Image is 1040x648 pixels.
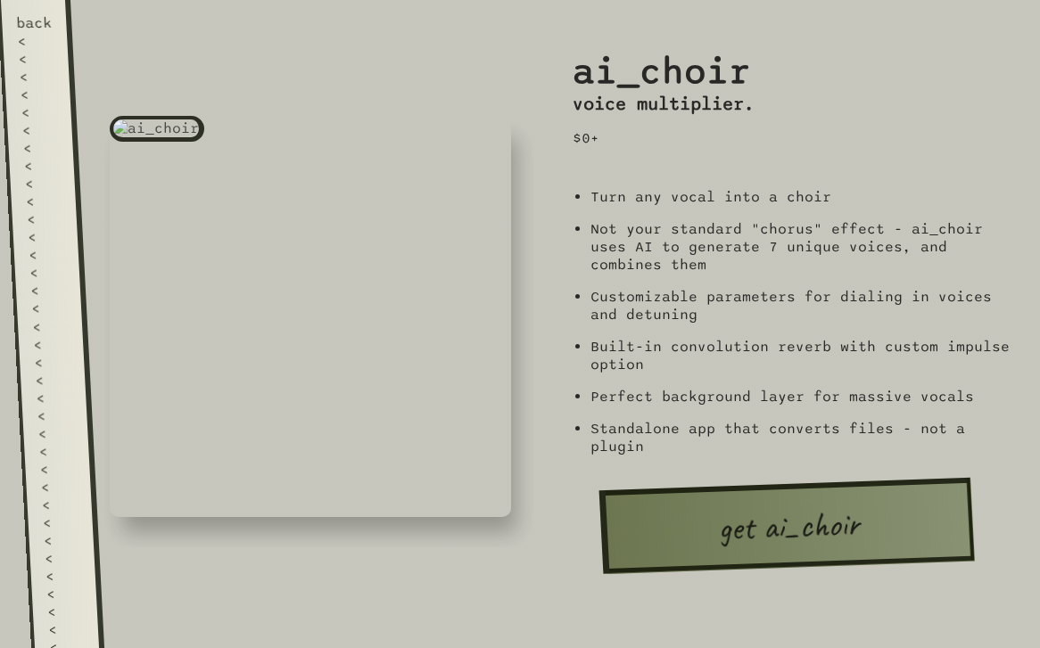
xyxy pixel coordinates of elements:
div: < [25,193,62,210]
div: < [18,50,54,68]
div: < [41,496,78,513]
div: < [39,460,76,478]
div: < [37,406,73,424]
div: < [30,282,67,299]
div: < [42,513,78,531]
div: < [31,299,68,317]
li: Standalone app that converts files - not a plugin [590,420,1019,455]
div: < [17,32,54,50]
div: < [37,424,74,442]
div: < [45,567,81,585]
div: < [40,478,77,496]
div: < [46,603,83,620]
p: $0+ [573,129,755,147]
li: Perfect background layer for massive vocals [590,388,1019,406]
img: ai_choir [110,116,204,142]
div: < [36,389,72,406]
div: back [16,14,53,32]
li: Not your standard "chorus" effect - ai_choir uses AI to generate 7 unique voices, and combines them [590,220,1019,274]
li: Customizable parameters for dialing in voices and detuning [590,288,1019,324]
div: < [21,121,58,139]
div: < [19,68,55,86]
a: get ai_choir [599,478,975,574]
div: < [26,210,62,228]
h3: voice multiplier. [573,94,755,115]
div: < [23,157,60,175]
div: < [34,353,70,371]
div: < [22,139,59,157]
div: < [21,103,57,121]
h2: ai_choir [573,32,755,93]
li: Built-in convolution reverb with custom impulse option [590,338,1019,373]
div: < [44,549,80,567]
div: < [20,86,56,103]
div: < [27,228,63,246]
div: < [32,317,69,335]
div: < [47,620,84,638]
div: < [24,175,61,193]
div: < [29,264,65,282]
div: < [28,246,64,264]
li: Turn any vocal into a choir [590,188,1019,206]
div: < [45,585,82,603]
div: < [33,335,70,353]
div: < [38,442,75,460]
div: < [43,531,79,549]
div: < [35,371,71,389]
